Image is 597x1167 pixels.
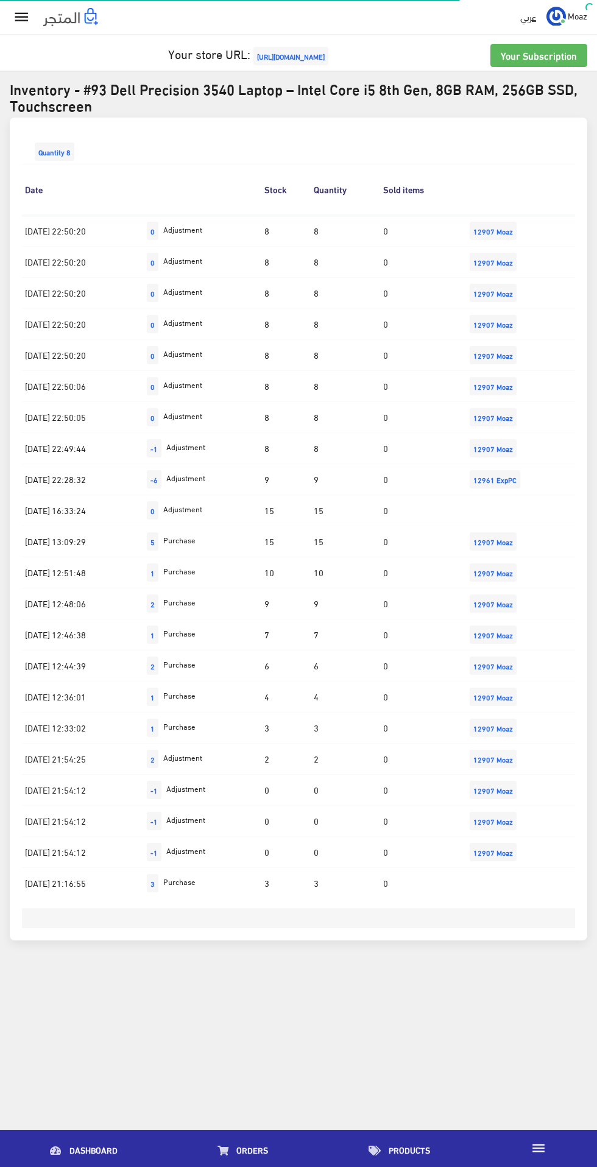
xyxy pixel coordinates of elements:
span: 2 [147,750,158,768]
td: 8 [311,278,380,309]
span: -1 [147,843,161,861]
span: 12907 Moaz [470,781,517,799]
td: 0 [380,775,464,806]
td: 0 [380,588,464,619]
span: 5 [147,532,158,551]
span: 0 [147,501,158,520]
td: [DATE] 21:54:12 [22,837,141,868]
span: -1 [147,439,161,457]
td: 0 [311,775,380,806]
span: 3 [147,874,158,892]
span: 12961 ExpPC [470,470,520,488]
h2: Inventory - #93 Dell Precision 3540 Laptop – Intel Core i5 8th Gen, 8GB RAM, 256GB SSD, Touchscreen [10,80,587,113]
td: [DATE] 22:49:44 [22,433,141,464]
td: [DATE] 22:28:32 [22,464,141,495]
span: 12907 Moaz [470,750,517,768]
td: 15 [311,495,380,526]
a: عربي [515,6,541,28]
span: Purchase [163,657,196,672]
span: 12907 Moaz [470,253,517,271]
td: 0 [311,806,380,837]
td: 0 [380,557,464,588]
td: 10 [261,557,311,588]
span: Adjustment [163,222,202,237]
td: 9 [261,588,311,619]
td: 8 [261,340,311,371]
td: 0 [380,215,464,247]
td: [DATE] 22:50:20 [22,309,141,340]
td: [DATE] 12:48:06 [22,588,141,619]
td: 7 [311,619,380,650]
td: 4 [311,682,380,713]
span: 12907 Moaz [470,222,517,240]
span: Adjustment [163,316,202,330]
a: Your store URL:[URL][DOMAIN_NAME] [168,42,331,65]
i:  [13,9,30,26]
td: [DATE] 22:50:20 [22,247,141,278]
td: 0 [380,837,464,868]
td: 3 [261,868,311,899]
td: 0 [261,775,311,806]
th: Stock [261,164,311,215]
span: Purchase [163,688,196,703]
span: Adjustment [163,409,202,423]
span: 0 [147,222,158,240]
td: [DATE] 21:54:12 [22,775,141,806]
span: Purchase [163,595,196,610]
td: 8 [311,247,380,278]
td: 8 [311,215,380,247]
span: Products [389,1142,430,1157]
a: Your Subscription [490,44,587,67]
td: 0 [380,806,464,837]
td: 8 [261,247,311,278]
span: 0 [147,408,158,426]
td: 8 [261,278,311,309]
td: 0 [380,682,464,713]
td: [DATE] 12:44:39 [22,650,141,682]
th: Quantity [311,164,380,215]
td: [DATE] 16:33:24 [22,495,141,526]
td: 9 [311,464,380,495]
span: 12907 Moaz [470,594,517,613]
span: Adjustment [163,347,202,361]
td: 0 [380,526,464,557]
td: 0 [380,713,464,744]
td: [DATE] 21:16:55 [22,868,141,899]
td: [DATE] 21:54:25 [22,744,141,775]
td: 8 [261,215,311,247]
td: 7 [261,619,311,650]
span: 12907 Moaz [470,377,517,395]
td: 0 [380,247,464,278]
span: 12907 Moaz [470,532,517,551]
td: 8 [261,371,311,402]
span: 12907 Moaz [470,812,517,830]
span: Dashboard [69,1142,118,1157]
td: [DATE] 22:50:20 [22,340,141,371]
span: 1 [147,626,158,644]
img: ... [546,7,566,26]
td: 2 [261,744,311,775]
td: 3 [311,868,380,899]
span: Purchase [163,533,196,548]
span: 0 [147,346,158,364]
td: 0 [311,837,380,868]
td: 0 [380,464,464,495]
td: 0 [380,278,464,309]
span: Orders [236,1142,268,1157]
td: 0 [380,340,464,371]
td: 8 [261,309,311,340]
span: Adjustment [166,440,205,454]
td: [DATE] 12:33:02 [22,713,141,744]
td: 0 [380,309,464,340]
span: Adjustment [166,471,205,485]
td: 3 [261,713,311,744]
td: 4 [261,682,311,713]
td: 2 [311,744,380,775]
th: Date [22,164,141,215]
td: 0 [261,837,311,868]
a: Orders [168,1133,319,1164]
span: 0 [147,315,158,333]
span: 12907 Moaz [470,719,517,737]
td: 0 [380,744,464,775]
span: Moaz [568,8,587,23]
